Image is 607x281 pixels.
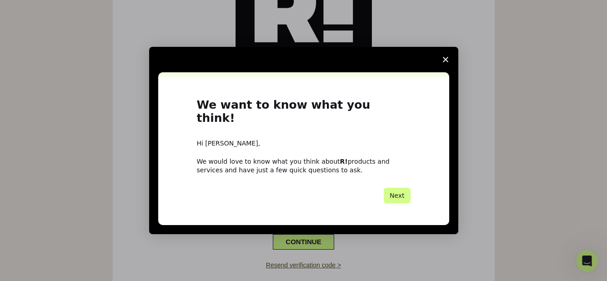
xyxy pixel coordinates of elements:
[197,99,411,130] h1: We want to know what you think!
[197,139,411,148] div: Hi [PERSON_NAME],
[340,158,348,165] b: R!
[197,157,411,174] div: We would love to know what you think about products and services and have just a few quick questi...
[433,47,458,72] span: Close survey
[384,188,411,203] button: Next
